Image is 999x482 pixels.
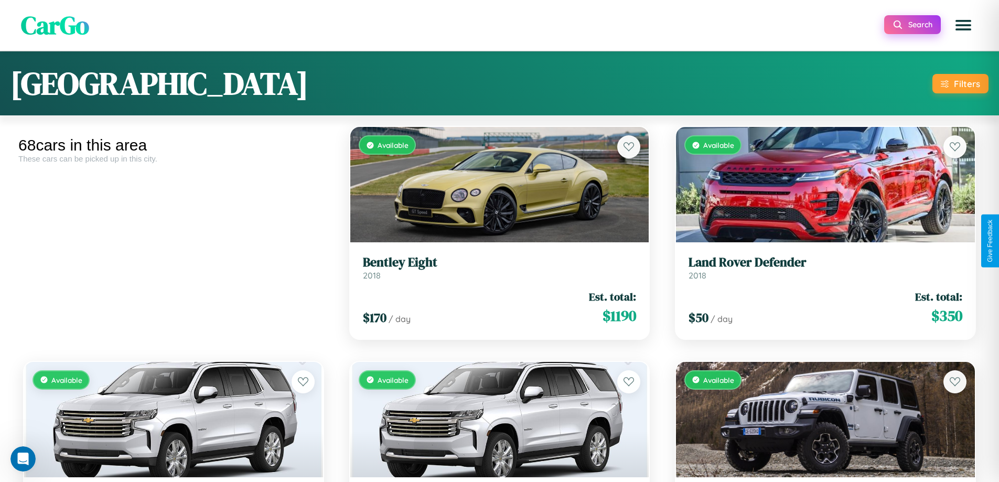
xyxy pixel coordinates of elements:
div: Give Feedback [986,220,994,262]
span: 2018 [363,270,381,281]
iframe: Intercom live chat [10,446,36,472]
span: $ 50 [689,309,708,326]
button: Filters [932,74,989,93]
span: Est. total: [915,289,962,304]
span: 2018 [689,270,706,281]
span: Search [908,20,932,29]
span: CarGo [21,8,89,42]
div: Filters [954,78,980,89]
span: Available [703,141,734,149]
span: Available [378,141,409,149]
span: Available [703,376,734,384]
span: $ 1190 [603,305,636,326]
div: 68 cars in this area [18,136,329,154]
a: Land Rover Defender2018 [689,255,962,281]
span: $ 170 [363,309,386,326]
span: Available [378,376,409,384]
span: Available [51,376,82,384]
span: $ 350 [931,305,962,326]
h1: [GEOGRAPHIC_DATA] [10,62,308,105]
div: These cars can be picked up in this city. [18,154,329,163]
button: Search [884,15,941,34]
span: / day [711,314,733,324]
a: Bentley Eight2018 [363,255,637,281]
span: / day [389,314,411,324]
h3: Land Rover Defender [689,255,962,270]
span: Est. total: [589,289,636,304]
button: Open menu [949,10,978,40]
h3: Bentley Eight [363,255,637,270]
